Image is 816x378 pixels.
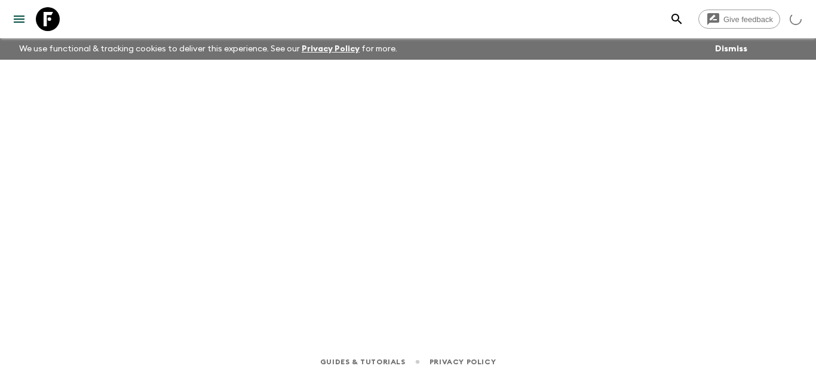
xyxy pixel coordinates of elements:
[302,45,360,53] a: Privacy Policy
[14,38,402,60] p: We use functional & tracking cookies to deliver this experience. See our for more.
[320,355,406,368] a: Guides & Tutorials
[7,7,31,31] button: menu
[430,355,496,368] a: Privacy Policy
[665,7,689,31] button: search adventures
[717,15,780,24] span: Give feedback
[698,10,780,29] a: Give feedback
[712,41,750,57] button: Dismiss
